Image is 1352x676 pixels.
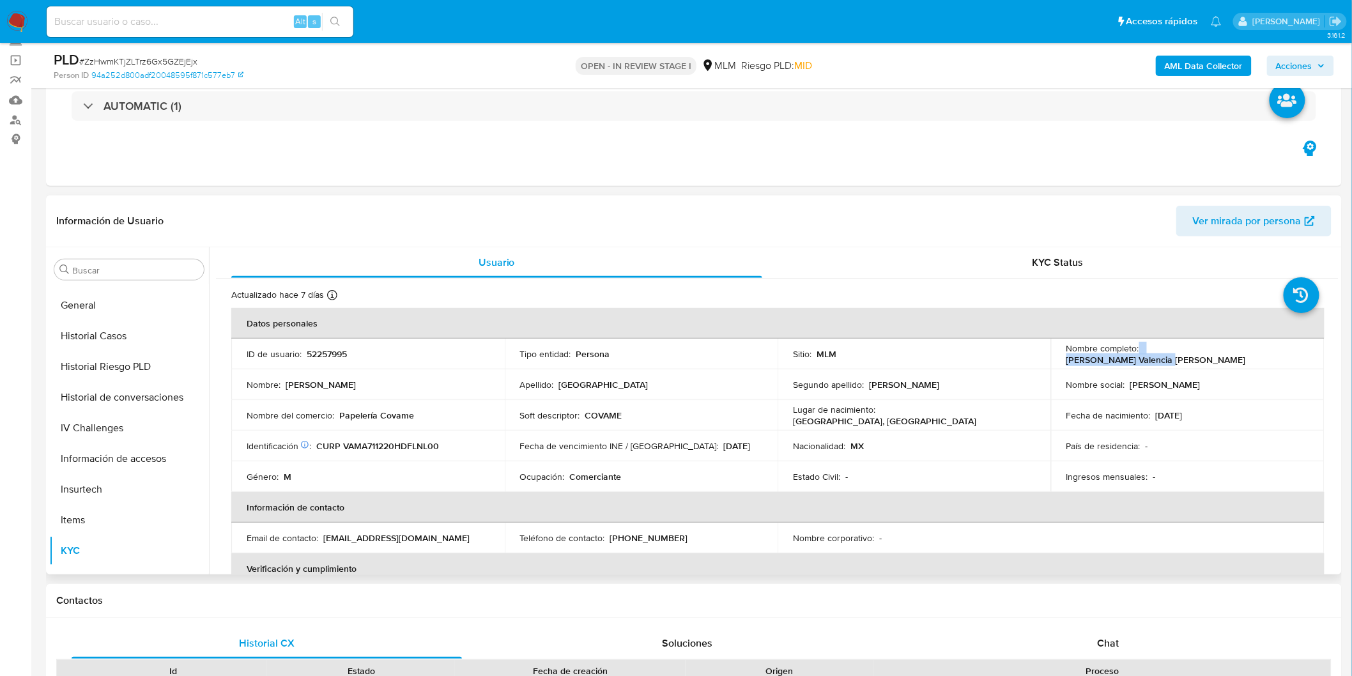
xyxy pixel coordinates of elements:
[1267,56,1334,76] button: Acciones
[247,410,334,421] p: Nombre del comercio :
[741,59,812,73] span: Riesgo PLD:
[1165,56,1243,76] b: AML Data Collector
[1146,440,1148,452] p: -
[247,471,279,482] p: Género :
[1329,15,1342,28] a: Salir
[479,255,515,270] span: Usuario
[520,440,719,452] p: Fecha de vencimiento INE / [GEOGRAPHIC_DATA] :
[1153,471,1156,482] p: -
[247,532,318,544] p: Email de contacto :
[49,566,209,597] button: Lista Interna
[72,265,199,276] input: Buscar
[793,471,840,482] p: Estado Civil :
[702,59,736,73] div: MLM
[231,289,324,301] p: Actualizado hace 7 días
[1156,56,1252,76] button: AML Data Collector
[1066,440,1141,452] p: País de residencia :
[49,382,209,413] button: Historial de conversaciones
[585,410,622,421] p: COVAME
[1033,255,1084,270] span: KYC Status
[793,532,874,544] p: Nombre corporativo :
[520,410,580,421] p: Soft descriptor :
[49,505,209,535] button: Items
[817,348,836,360] p: MLM
[91,70,243,81] a: 94a252d800adf20048595f871c577eb7
[323,532,470,544] p: [EMAIL_ADDRESS][DOMAIN_NAME]
[1098,636,1119,650] span: Chat
[576,57,696,75] p: OPEN - IN REVIEW STAGE I
[322,13,348,31] button: search-icon
[1066,471,1148,482] p: Ingresos mensuales :
[231,553,1325,584] th: Verificación y cumplimiento
[793,348,811,360] p: Sitio :
[247,379,280,390] p: Nombre :
[312,15,316,27] span: s
[72,91,1316,121] div: AUTOMATIC (1)
[1130,379,1201,390] p: [PERSON_NAME]
[247,440,311,452] p: Identificación :
[1252,15,1325,27] p: elena.palomino@mercadolibre.com.mx
[576,348,610,360] p: Persona
[610,532,688,544] p: [PHONE_NUMBER]
[1066,342,1139,354] p: Nombre completo :
[295,15,305,27] span: Alt
[339,410,414,421] p: Papelería Covame
[520,348,571,360] p: Tipo entidad :
[47,13,353,30] input: Buscar usuario o caso...
[49,351,209,382] button: Historial Riesgo PLD
[79,55,197,68] span: # ZzHwmKTjZLTrz6Gx5GZEjEjx
[794,58,812,73] span: MID
[1193,206,1302,236] span: Ver mirada por persona
[845,471,848,482] p: -
[49,535,209,566] button: KYC
[247,348,302,360] p: ID de usuario :
[850,440,864,452] p: MX
[793,415,976,427] p: [GEOGRAPHIC_DATA], [GEOGRAPHIC_DATA]
[316,440,439,452] p: CURP VAMA711220HDFLNL00
[231,492,1325,523] th: Información de contacto
[54,49,79,70] b: PLD
[1327,30,1346,40] span: 3.161.2
[286,379,356,390] p: [PERSON_NAME]
[49,290,209,321] button: General
[663,636,713,650] span: Soluciones
[56,594,1332,607] h1: Contactos
[1211,16,1222,27] a: Notificaciones
[54,70,89,81] b: Person ID
[559,379,649,390] p: [GEOGRAPHIC_DATA]
[49,321,209,351] button: Historial Casos
[49,474,209,505] button: Insurtech
[1156,410,1183,421] p: [DATE]
[56,215,164,227] h1: Información de Usuario
[1066,410,1151,421] p: Fecha de nacimiento :
[520,471,565,482] p: Ocupación :
[1066,379,1125,390] p: Nombre social :
[1276,56,1312,76] span: Acciones
[570,471,622,482] p: Comerciante
[307,348,347,360] p: 52257995
[49,413,209,443] button: IV Challenges
[724,440,751,452] p: [DATE]
[793,379,864,390] p: Segundo apellido :
[284,471,291,482] p: M
[879,532,882,544] p: -
[104,99,181,113] h3: AUTOMATIC (1)
[239,636,295,650] span: Historial CX
[49,443,209,474] button: Información de accesos
[793,440,845,452] p: Nacionalidad :
[1066,354,1246,365] p: [PERSON_NAME] Valencia [PERSON_NAME]
[59,265,70,275] button: Buscar
[520,532,605,544] p: Teléfono de contacto :
[793,404,875,415] p: Lugar de nacimiento :
[869,379,939,390] p: [PERSON_NAME]
[1126,15,1198,28] span: Accesos rápidos
[231,308,1325,339] th: Datos personales
[1176,206,1332,236] button: Ver mirada por persona
[520,379,554,390] p: Apellido :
